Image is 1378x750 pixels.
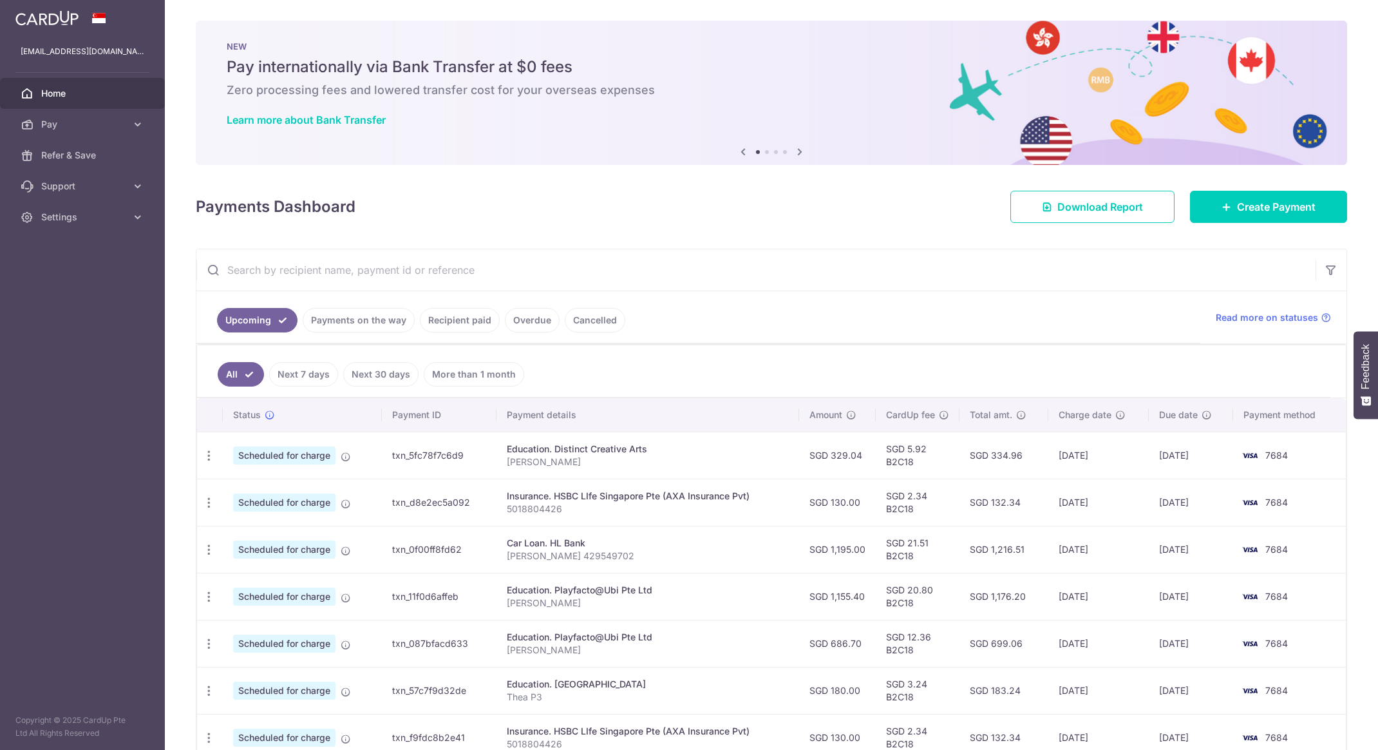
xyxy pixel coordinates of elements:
[1149,526,1233,573] td: [DATE]
[1265,685,1288,696] span: 7684
[233,447,335,465] span: Scheduled for charge
[303,308,415,332] a: Payments on the way
[41,118,126,131] span: Pay
[1237,730,1263,745] img: Bank Card
[507,584,789,597] div: Education. Playfacto@Ubi Pte Ltd
[1237,495,1263,510] img: Bank Card
[343,362,419,387] a: Next 30 days
[1233,398,1346,432] th: Payment method
[233,682,335,700] span: Scheduled for charge
[1149,432,1233,479] td: [DATE]
[876,620,959,667] td: SGD 12.36 B2C18
[382,479,496,526] td: txn_d8e2ec5a092
[959,526,1048,573] td: SGD 1,216.51
[1048,432,1149,479] td: [DATE]
[507,550,789,562] p: [PERSON_NAME] 429549702
[799,667,876,714] td: SGD 180.00
[799,479,876,526] td: SGD 130.00
[1237,199,1316,215] span: Create Payment
[1048,573,1149,620] td: [DATE]
[382,432,496,479] td: txn_5fc78f7c6d9
[1149,479,1233,526] td: [DATE]
[1237,448,1263,463] img: Bank Card
[959,432,1048,479] td: SGD 334.96
[1149,667,1233,714] td: [DATE]
[507,631,789,644] div: Education. Playfacto@Ubi Pte Ltd
[227,41,1316,52] p: NEW
[382,398,496,432] th: Payment ID
[1265,450,1288,461] span: 7684
[507,537,789,550] div: Car Loan. HL Bank
[970,409,1012,421] span: Total amt.
[382,573,496,620] td: txn_11f0d6affeb
[1237,589,1263,604] img: Bank Card
[1360,344,1372,389] span: Feedback
[233,588,335,606] span: Scheduled for charge
[507,644,789,657] p: [PERSON_NAME]
[1159,409,1198,421] span: Due date
[21,45,144,58] p: [EMAIL_ADDRESS][DOMAIN_NAME]
[507,691,789,704] p: Thea P3
[1265,591,1288,602] span: 7684
[1010,191,1175,223] a: Download Report
[382,526,496,573] td: txn_0f00ff8fd62
[507,503,789,515] p: 5018804426
[233,494,335,512] span: Scheduled for charge
[496,398,799,432] th: Payment details
[218,362,264,387] a: All
[799,432,876,479] td: SGD 329.04
[876,573,959,620] td: SGD 20.80 B2C18
[196,195,355,218] h4: Payments Dashboard
[809,409,842,421] span: Amount
[41,180,126,193] span: Support
[959,479,1048,526] td: SGD 132.34
[507,456,789,468] p: [PERSON_NAME]
[1265,732,1288,743] span: 7684
[1237,636,1263,651] img: Bank Card
[420,308,500,332] a: Recipient paid
[1265,544,1288,555] span: 7684
[1237,542,1263,557] img: Bank Card
[799,526,876,573] td: SGD 1,195.00
[196,249,1316,291] input: Search by recipient name, payment id or reference
[1059,409,1111,421] span: Charge date
[507,725,789,738] div: Insurance. HSBC LIfe Singapore Pte (AXA Insurance Pvt)
[1295,711,1365,744] iframe: Opens a widget where you can find more information
[1265,497,1288,508] span: 7684
[876,526,959,573] td: SGD 21.51 B2C18
[1216,311,1331,324] a: Read more on statuses
[1149,573,1233,620] td: [DATE]
[959,573,1048,620] td: SGD 1,176.20
[507,490,789,503] div: Insurance. HSBC LIfe Singapore Pte (AXA Insurance Pvt)
[1048,620,1149,667] td: [DATE]
[565,308,625,332] a: Cancelled
[217,308,297,332] a: Upcoming
[41,87,126,100] span: Home
[799,573,876,620] td: SGD 1,155.40
[876,479,959,526] td: SGD 2.34 B2C18
[1057,199,1143,215] span: Download Report
[227,113,386,126] a: Learn more about Bank Transfer
[959,620,1048,667] td: SGD 699.06
[233,729,335,747] span: Scheduled for charge
[1048,667,1149,714] td: [DATE]
[507,443,789,456] div: Education. Distinct Creative Arts
[382,620,496,667] td: txn_087bfacd633
[1149,620,1233,667] td: [DATE]
[41,149,126,162] span: Refer & Save
[507,678,789,691] div: Education. [GEOGRAPHIC_DATA]
[41,211,126,224] span: Settings
[233,409,261,421] span: Status
[269,362,338,387] a: Next 7 days
[505,308,560,332] a: Overdue
[233,541,335,559] span: Scheduled for charge
[15,10,79,26] img: CardUp
[227,82,1316,98] h6: Zero processing fees and lowered transfer cost for your overseas expenses
[876,667,959,714] td: SGD 3.24 B2C18
[1048,526,1149,573] td: [DATE]
[233,635,335,653] span: Scheduled for charge
[876,432,959,479] td: SGD 5.92 B2C18
[196,21,1347,165] img: Bank transfer banner
[227,57,1316,77] h5: Pay internationally via Bank Transfer at $0 fees
[382,667,496,714] td: txn_57c7f9d32de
